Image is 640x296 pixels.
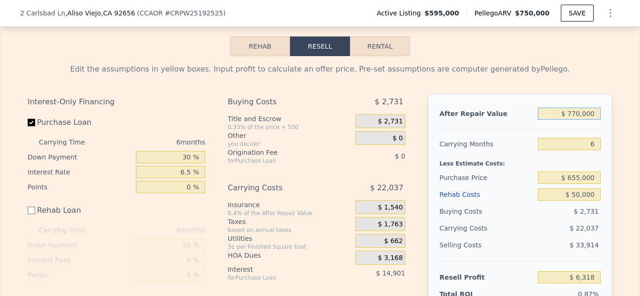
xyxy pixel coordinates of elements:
button: Rental [350,36,410,56]
div: Origination Fee [228,148,332,157]
div: Carrying Months [439,136,534,152]
span: Active Listing [377,8,424,18]
span: $ 662 [384,237,403,245]
span: $ 2,731 [378,117,402,126]
div: Buying Costs [228,94,332,110]
span: $ 3,168 [378,254,402,262]
div: 6 months [104,223,205,238]
span: $750,000 [515,9,550,17]
button: Show Options [601,4,620,22]
div: Interest Rate [28,253,132,267]
div: Title and Escrow [228,114,352,123]
span: $ 22,037 [370,180,403,196]
div: Buying Costs [439,203,534,220]
div: Carrying Time [39,135,100,150]
div: Edit the assumptions in yellow boxes. Input profit to calculate an offer price. Pre-set assumptio... [28,64,612,75]
div: Utilities [228,234,352,243]
span: # CRPW25192525 [164,9,223,17]
div: Points [28,180,132,195]
span: $ 1,540 [378,203,402,212]
div: Insurance [228,200,352,209]
div: for Purchase Loan [228,157,332,165]
span: $ 33,914 [570,241,599,249]
div: Resell Profit [439,269,534,286]
span: $ 2,731 [375,94,403,110]
div: Points [28,267,132,282]
div: Selling Costs [439,237,534,253]
div: you decide! [228,140,352,148]
div: Down Payment [28,150,132,165]
div: After Repair Value [439,105,534,122]
button: Resell [290,36,350,56]
span: $ 0 [393,134,403,143]
div: Purchase Price [439,169,534,186]
span: $ 22,037 [570,224,599,232]
div: for Purchase Loan [228,274,332,282]
div: ( ) [137,8,225,18]
div: Rehab Costs [439,186,534,203]
div: Down Payment [28,238,132,253]
span: 2 Carlsbad Ln [20,8,65,18]
div: HOA Dues [228,251,352,260]
div: 3¢ per Finished Square Foot [228,243,352,251]
span: , Aliso Viejo [65,8,135,18]
div: 0.33% of the price + 550 [228,123,352,131]
div: 0.4% of the After Repair Value [228,209,352,217]
div: Other [228,131,352,140]
input: Purchase Loan [28,119,35,126]
div: Carrying Costs [439,220,498,237]
span: CCAOR [140,9,163,17]
div: Taxes [228,217,352,226]
button: Rehab [230,36,290,56]
label: Purchase Loan [28,114,132,131]
input: Rehab Loan [28,207,35,214]
button: SAVE [561,5,594,22]
span: Pellego ARV [475,8,515,18]
div: Less Estimate Costs: [439,152,601,169]
span: $ 1,763 [378,220,402,229]
span: $ 0 [395,152,405,160]
div: Carrying Time [39,223,100,238]
span: $ 14,901 [376,269,405,277]
div: Interest Rate [28,165,132,180]
div: Carrying Costs [228,180,332,196]
span: , CA 92656 [101,9,135,17]
div: Interest [228,265,332,274]
div: Interest-Only Financing [28,94,205,110]
div: based on annual taxes [228,226,352,234]
div: 6 months [104,135,205,150]
label: Rehab Loan [28,202,132,219]
span: $ 2,731 [574,208,599,215]
span: $595,000 [424,8,459,18]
